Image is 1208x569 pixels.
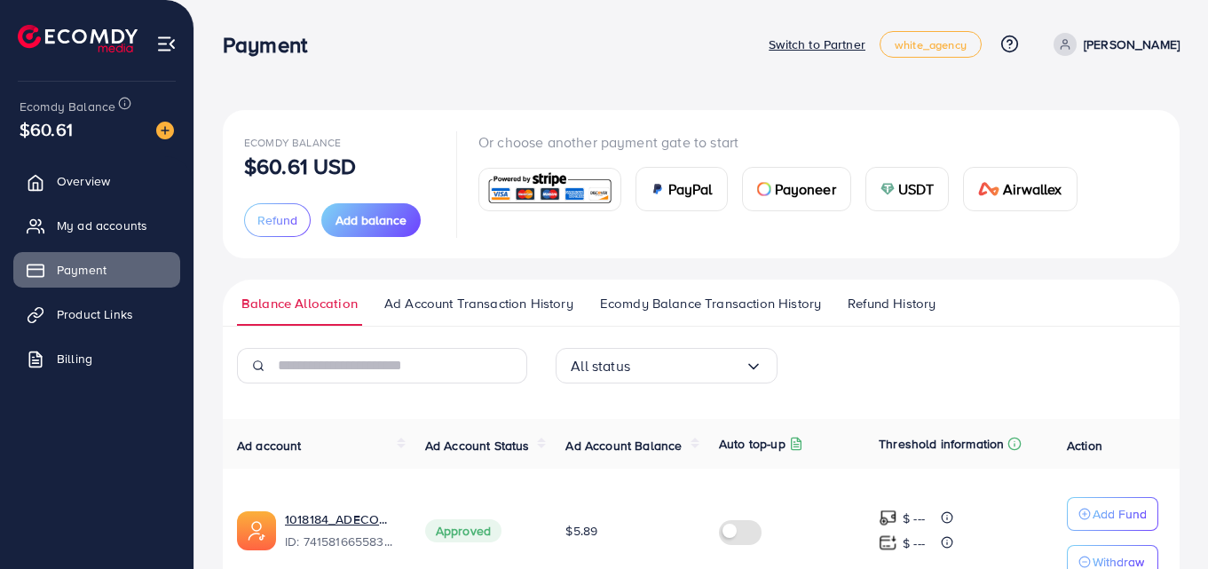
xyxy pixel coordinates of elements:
[757,182,771,196] img: card
[1067,497,1158,531] button: Add Fund
[1093,503,1147,525] p: Add Fund
[1067,437,1102,454] span: Action
[865,167,950,211] a: cardUSDT
[848,294,936,313] span: Refund History
[285,510,397,551] div: <span class='underline'>1018184_ADECOM_1726629369576</span></br>7415816655839723537
[769,34,865,55] p: Switch to Partner
[880,31,982,58] a: white_agency
[244,203,311,237] button: Refund
[478,168,621,211] a: card
[879,433,1004,454] p: Threshold information
[156,34,177,54] img: menu
[556,348,778,383] div: Search for option
[719,433,786,454] p: Auto top-up
[244,155,357,177] p: $60.61 USD
[742,167,851,211] a: cardPayoneer
[285,533,397,550] span: ID: 7415816655839723537
[321,203,421,237] button: Add balance
[57,305,133,323] span: Product Links
[903,533,925,554] p: $ ---
[1046,33,1180,56] a: [PERSON_NAME]
[336,211,407,229] span: Add balance
[571,352,630,380] span: All status
[57,217,147,234] span: My ad accounts
[156,122,174,139] img: image
[13,252,180,288] a: Payment
[237,511,276,550] img: ic-ads-acc.e4c84228.svg
[485,170,615,209] img: card
[880,182,895,196] img: card
[898,178,935,200] span: USDT
[978,182,999,196] img: card
[13,296,180,332] a: Product Links
[668,178,713,200] span: PayPal
[13,163,180,199] a: Overview
[20,116,73,142] span: $60.61
[600,294,821,313] span: Ecomdy Balance Transaction History
[895,39,967,51] span: white_agency
[903,508,925,529] p: $ ---
[237,437,302,454] span: Ad account
[13,208,180,243] a: My ad accounts
[425,519,501,542] span: Approved
[775,178,836,200] span: Payoneer
[1003,178,1062,200] span: Airwallex
[285,510,397,528] a: 1018184_ADECOM_1726629369576
[13,341,180,376] a: Billing
[879,533,897,552] img: top-up amount
[241,294,358,313] span: Balance Allocation
[384,294,573,313] span: Ad Account Transaction History
[57,261,107,279] span: Payment
[565,437,682,454] span: Ad Account Balance
[244,135,341,150] span: Ecomdy Balance
[1084,34,1180,55] p: [PERSON_NAME]
[425,437,530,454] span: Ad Account Status
[478,131,1092,153] p: Or choose another payment gate to start
[257,211,297,229] span: Refund
[963,167,1077,211] a: cardAirwallex
[18,25,138,52] img: logo
[630,352,745,380] input: Search for option
[57,350,92,367] span: Billing
[57,172,110,190] span: Overview
[879,509,897,527] img: top-up amount
[651,182,665,196] img: card
[20,98,115,115] span: Ecomdy Balance
[565,522,597,540] span: $5.89
[636,167,728,211] a: cardPayPal
[223,32,321,58] h3: Payment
